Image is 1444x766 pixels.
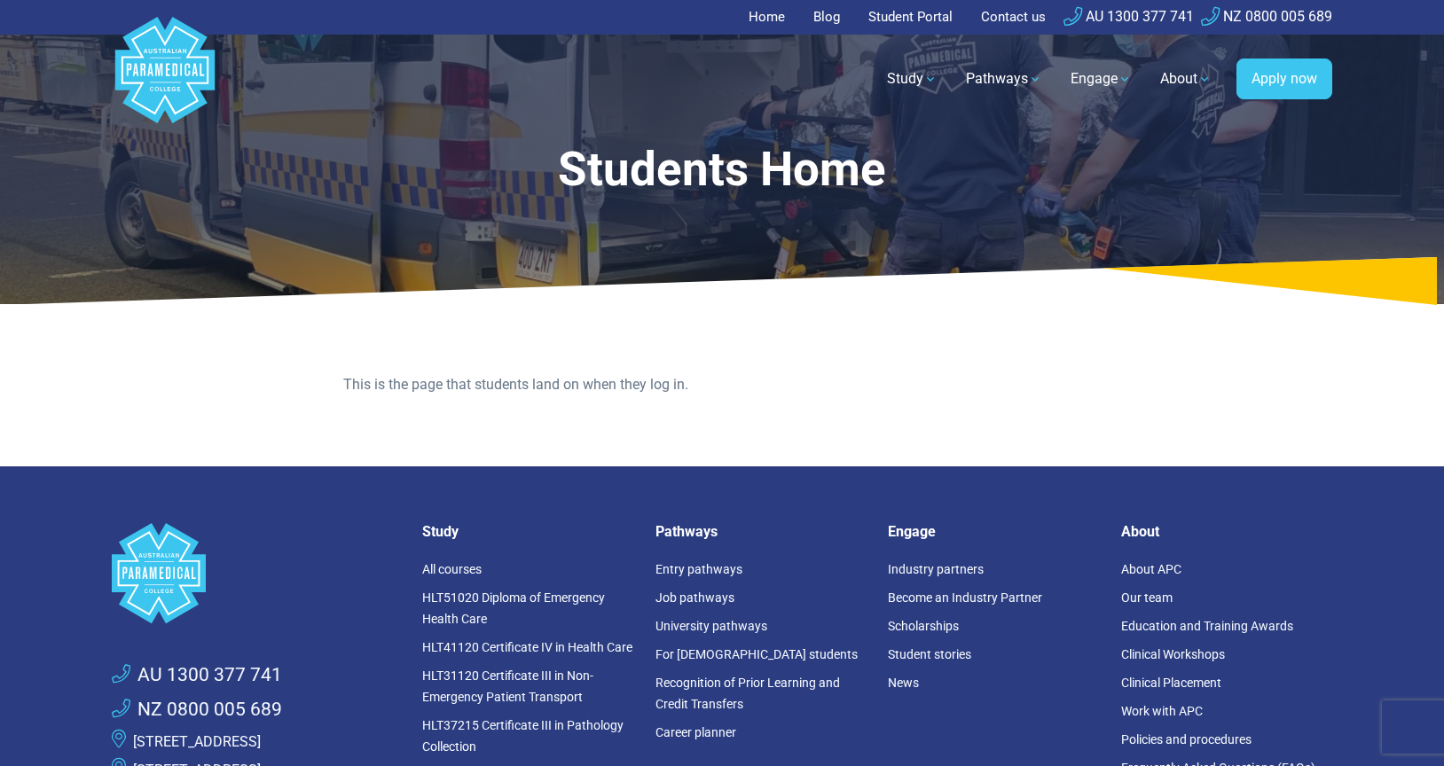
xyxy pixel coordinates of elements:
a: [STREET_ADDRESS] [133,733,261,750]
a: About APC [1121,562,1181,576]
a: Work with APC [1121,704,1203,718]
a: HLT51020 Diploma of Emergency Health Care [422,590,605,626]
a: About [1150,54,1222,104]
a: Clinical Placement [1121,676,1221,690]
a: Entry pathways [655,562,742,576]
a: AU 1300 377 741 [1063,8,1194,25]
a: AU 1300 377 741 [112,661,282,690]
a: Become an Industry Partner [888,590,1042,605]
h1: Students Home [264,142,1180,198]
a: HLT31120 Certificate III in Non-Emergency Patient Transport [422,668,593,704]
a: Pathways [955,54,1053,104]
h5: Study [422,523,634,540]
a: News [888,676,919,690]
a: Space [112,523,401,623]
a: Our team [1121,590,1173,605]
a: For [DEMOGRAPHIC_DATA] students [655,647,858,661]
a: All courses [422,562,482,576]
a: Australian Paramedical College [112,35,218,124]
a: Policies and procedures [1121,732,1252,746]
a: Industry partners [888,562,984,576]
h5: Pathways [655,523,867,540]
a: Engage [1060,54,1142,104]
a: Recognition of Prior Learning and Credit Transfers [655,676,840,711]
a: HLT37215 Certificate III in Pathology Collection [422,718,624,754]
h5: About [1121,523,1333,540]
a: Scholarships [888,619,959,633]
a: Career planner [655,725,736,739]
p: This is the page that students land on when they log in. [343,374,1100,395]
a: University pathways [655,619,767,633]
a: Study [876,54,948,104]
a: HLT41120 Certificate IV in Health Care [422,640,632,654]
a: Student stories [888,647,971,661]
a: Apply now [1236,59,1332,99]
a: Clinical Workshops [1121,647,1225,661]
a: Job pathways [655,590,734,605]
a: NZ 0800 005 689 [1201,8,1332,25]
a: NZ 0800 005 689 [112,696,282,724]
h5: Engage [888,523,1100,540]
a: Education and Training Awards [1121,619,1293,633]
